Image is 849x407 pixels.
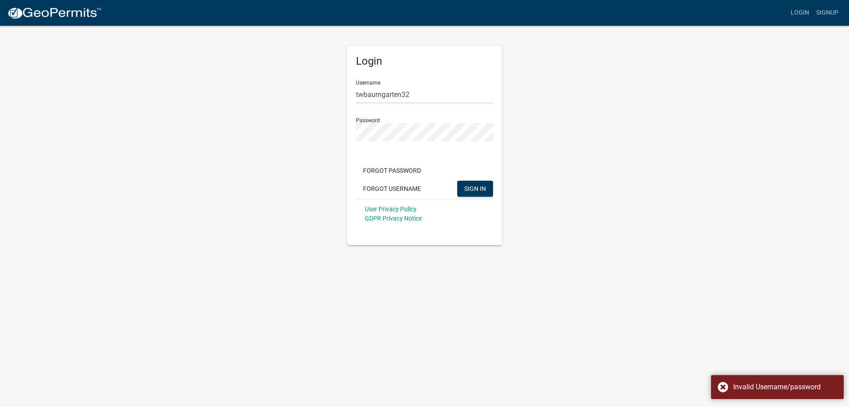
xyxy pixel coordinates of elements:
span: SIGN IN [464,185,486,192]
button: SIGN IN [457,181,493,197]
button: Forgot Username [356,181,428,197]
a: Login [787,4,813,21]
button: Forgot Password [356,163,428,178]
div: Invalid Username/password [733,382,837,392]
a: User Privacy Policy [365,205,417,213]
a: GDPR Privacy Notice [365,215,422,222]
h5: Login [356,55,493,68]
a: Signup [813,4,842,21]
